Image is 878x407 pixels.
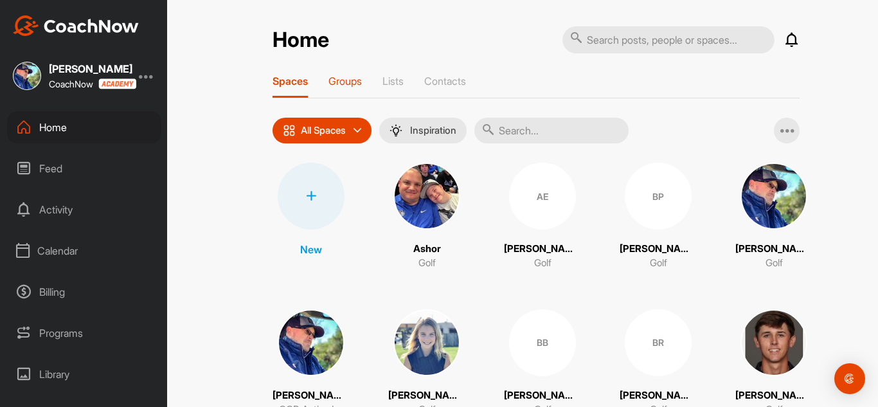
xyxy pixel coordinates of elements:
img: menuIcon [390,124,402,137]
p: All Spaces [301,125,346,136]
h2: Home [273,28,329,53]
img: square_087ee7a01638ba7bbcadecdf99570c8c.jpg [278,309,345,376]
p: [PERSON_NAME] [504,388,581,403]
img: square_b0b15a65e06a4c3f17811a32d01d1028.jpg [393,163,460,230]
p: Ashor [413,242,441,257]
a: BP[PERSON_NAME]Golf [620,163,697,271]
p: [PERSON_NAME] [388,388,465,403]
img: square_087ee7a01638ba7bbcadecdf99570c8c.jpg [13,62,41,90]
div: Activity [7,194,161,226]
a: [PERSON_NAME]Golf [735,163,812,271]
img: square_7f5650c7310e6f88189eb52e87898d92.jpg [393,309,460,376]
div: CoachNow [49,78,132,89]
p: Golf [650,256,667,271]
div: [PERSON_NAME] [49,64,132,74]
p: [PERSON_NAME] [735,388,812,403]
p: Groups [328,75,362,87]
img: CoachNow [13,15,139,36]
div: Calendar [7,235,161,267]
p: Golf [766,256,783,271]
p: Contacts [424,75,466,87]
div: Library [7,358,161,390]
p: Golf [534,256,551,271]
p: [PERSON_NAME] [620,242,697,257]
img: square_087ee7a01638ba7bbcadecdf99570c8c.jpg [740,163,807,230]
p: Spaces [273,75,308,87]
p: Lists [382,75,404,87]
div: BP [625,163,692,230]
a: AshorGolf [388,163,465,271]
input: Search posts, people or spaces... [562,26,775,53]
div: Billing [7,276,161,308]
div: Open Intercom Messenger [834,363,865,394]
p: [PERSON_NAME] Rave-[PERSON_NAME] [620,388,697,403]
input: Search... [474,118,629,143]
div: Home [7,111,161,143]
p: New [300,242,322,257]
div: BR [625,309,692,376]
div: Feed [7,152,161,185]
p: [PERSON_NAME] [735,242,812,257]
img: icon [283,124,296,137]
a: AE[PERSON_NAME]Golf [504,163,581,271]
div: AE [509,163,576,230]
img: square_9a1d3a628c86e26e3fdf4009ffcb1ccc.jpg [740,309,807,376]
img: CoachNow acadmey [98,78,136,89]
p: Inspiration [410,125,456,136]
p: [PERSON_NAME] [273,388,350,403]
div: Programs [7,317,161,349]
div: BB [509,309,576,376]
p: Golf [418,256,436,271]
p: [PERSON_NAME] [504,242,581,257]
